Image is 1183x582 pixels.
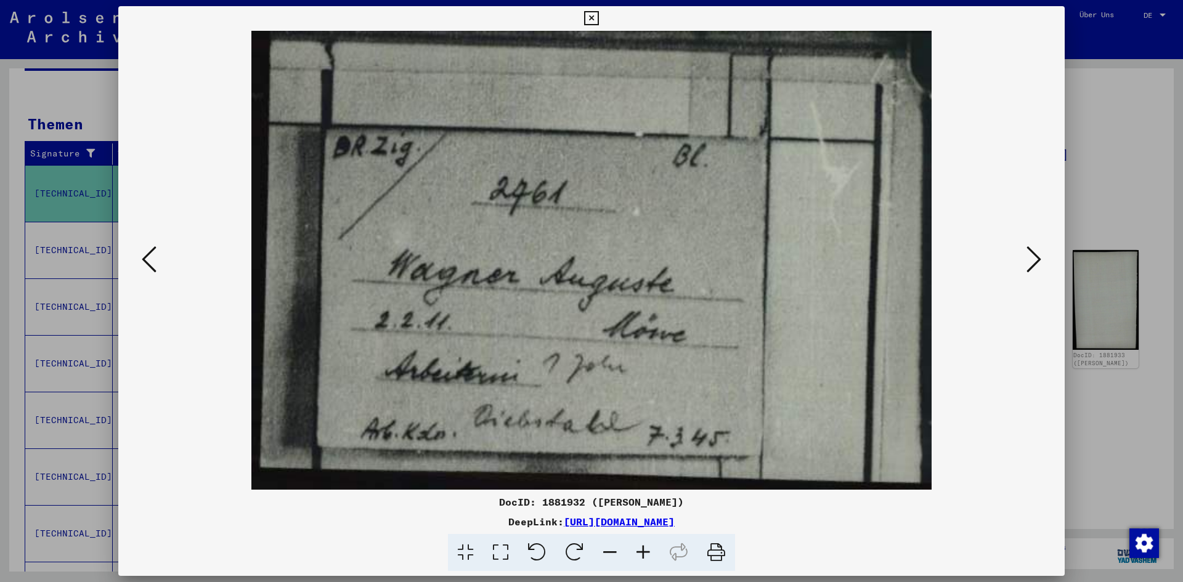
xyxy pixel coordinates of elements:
a: [URL][DOMAIN_NAME] [564,515,675,528]
img: Zustimmung ändern [1129,528,1159,558]
img: 001.jpg [160,31,1023,490]
div: DeepLink: [118,514,1065,529]
div: DocID: 1881932 ([PERSON_NAME]) [118,495,1065,509]
div: Zustimmung ändern [1129,528,1158,557]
